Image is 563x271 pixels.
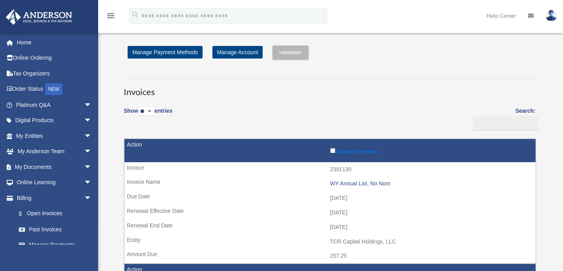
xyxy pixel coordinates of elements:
span: arrow_drop_down [84,97,100,113]
td: TCR Capital Holdings, LLC [124,234,536,249]
img: User Pic [545,10,557,21]
a: Manage Payment Methods [128,46,203,59]
span: arrow_drop_down [84,128,100,144]
a: My Entitiesarrow_drop_down [5,128,104,144]
a: My Documentsarrow_drop_down [5,159,104,175]
label: Include in Payment [330,146,532,154]
label: Show entries [124,106,172,124]
input: Search: [473,116,538,131]
label: Search: [470,106,536,130]
i: search [131,11,140,19]
a: Manage Payments [11,237,100,253]
a: Digital Productsarrow_drop_down [5,113,104,128]
span: arrow_drop_down [84,144,100,160]
h3: Invoices [124,79,536,98]
input: Include in Payment [330,148,335,153]
span: arrow_drop_down [84,159,100,175]
span: arrow_drop_down [84,113,100,129]
a: $Open Invoices [11,206,96,222]
a: Home [5,35,104,50]
span: $ [23,209,27,219]
div: NEW [45,83,62,95]
a: Manage Account [212,46,263,59]
a: Order StatusNEW [5,81,104,97]
a: Platinum Q&Aarrow_drop_down [5,97,104,113]
a: My Anderson Teamarrow_drop_down [5,144,104,159]
td: [DATE] [124,191,536,206]
a: Online Learningarrow_drop_down [5,175,104,190]
img: Anderson Advisors Platinum Portal [4,9,75,25]
i: menu [106,11,115,20]
td: 2391130 [124,162,536,177]
td: [DATE] [124,220,536,235]
a: Past Invoices [11,222,100,237]
select: Showentries [138,107,154,116]
a: Online Ordering [5,50,104,66]
td: [DATE] [124,205,536,220]
div: WY Annual List, No Nom [330,180,532,187]
a: menu [106,14,115,20]
span: arrow_drop_down [84,190,100,206]
td: 257.25 [124,249,536,264]
a: Billingarrow_drop_down [5,190,100,206]
span: arrow_drop_down [84,175,100,191]
a: Tax Organizers [5,66,104,81]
